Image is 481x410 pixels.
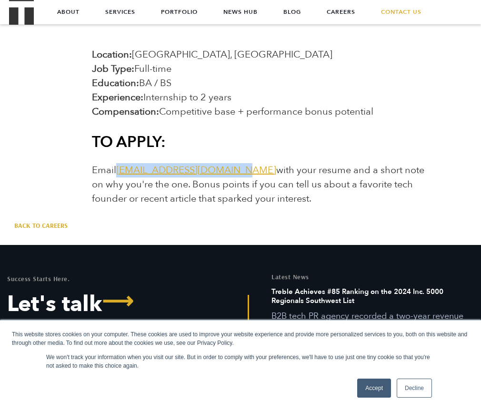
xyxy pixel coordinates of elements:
[92,164,424,205] span: Email with your resume and a short note on why you're the one. Bonus points if you can tell us ab...
[271,310,474,372] p: B2B tech PR agency recorded a two-year revenue growth of 127 Ranked at No 85 up from 163 last yea...
[99,15,160,28] span: COMPETITIVE
[92,132,166,153] b: TO APPLY:
[159,105,373,118] span: Competitive base + performance bonus potential
[92,77,139,89] b: Education:
[134,62,171,75] span: Full-time
[357,379,391,398] a: Accept
[132,48,332,61] span: [GEOGRAPHIC_DATA], [GEOGRAPHIC_DATA]
[271,287,474,372] a: Read this article
[143,91,231,104] span: Internship to 2 years
[271,287,474,310] h6: Treble Achieves #85 Ranking on the 2024 Inc. 5000 Regionals Southwest List
[7,274,70,283] mark: Success Starts Here.
[92,91,143,104] b: Experience:
[92,62,134,75] b: Job Type:
[139,77,171,89] span: BA / BS
[92,105,159,118] b: Compensation:
[92,48,132,61] b: Location:
[116,164,276,176] a: [EMAIL_ADDRESS][DOMAIN_NAME]
[397,379,432,398] a: Decline
[46,353,435,370] p: We won't track your information when you visit our site. But in order to comply with your prefere...
[271,273,474,280] h5: Latest News
[102,291,133,313] span: ⟶
[12,330,469,347] div: This website stores cookies on your computer. These cookies are used to improve your website expe...
[7,293,233,315] a: Let's Talk
[14,221,68,230] a: Back to Careers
